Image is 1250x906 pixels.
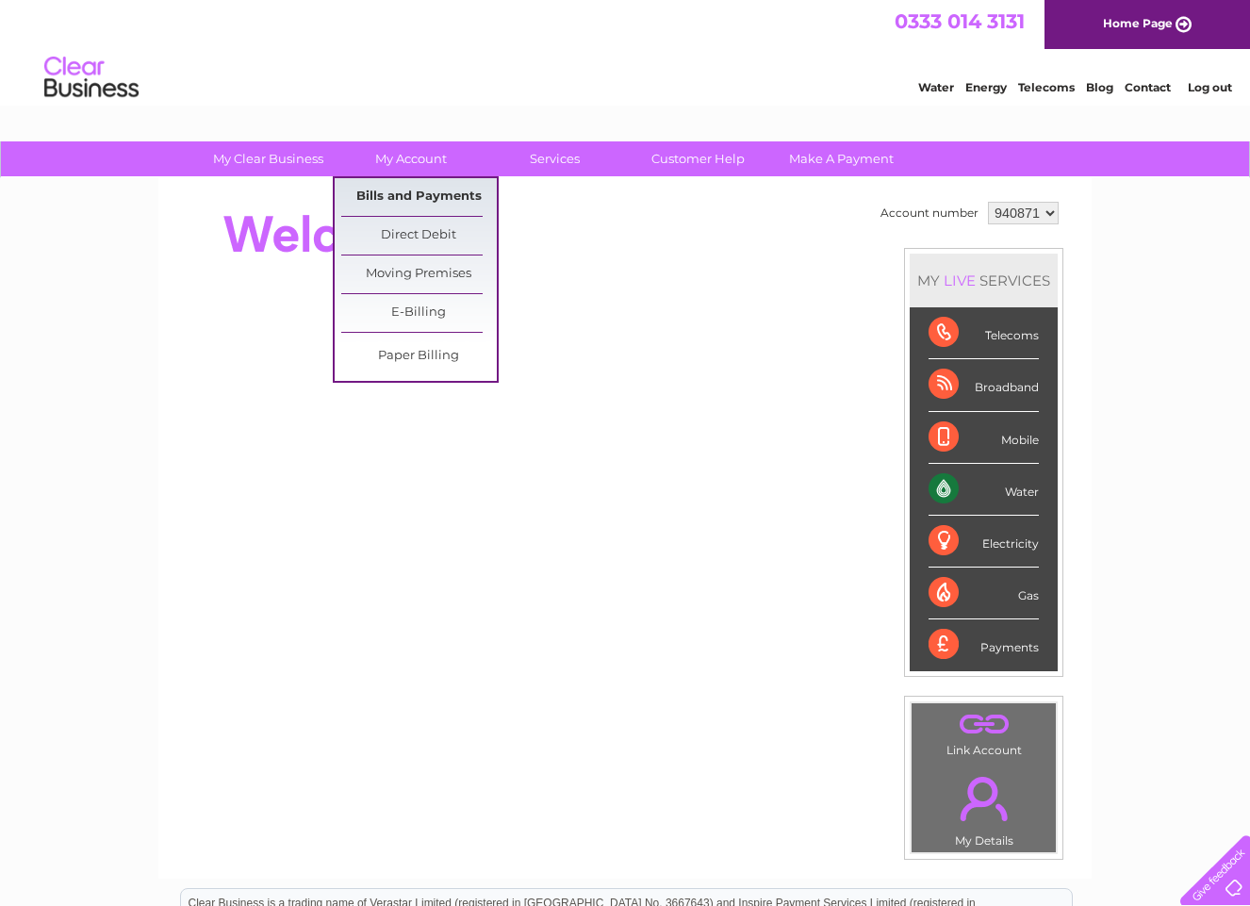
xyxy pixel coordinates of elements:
[1125,80,1171,94] a: Contact
[929,412,1039,464] div: Mobile
[929,464,1039,516] div: Water
[1018,80,1075,94] a: Telecoms
[341,338,497,375] a: Paper Billing
[876,197,983,229] td: Account number
[916,766,1051,832] a: .
[1086,80,1113,94] a: Blog
[477,141,633,176] a: Services
[341,217,497,255] a: Direct Debit
[911,761,1057,853] td: My Details
[190,141,346,176] a: My Clear Business
[916,708,1051,741] a: .
[341,294,497,332] a: E-Billing
[918,80,954,94] a: Water
[910,254,1058,307] div: MY SERVICES
[341,255,497,293] a: Moving Premises
[764,141,919,176] a: Make A Payment
[929,516,1039,568] div: Electricity
[929,568,1039,619] div: Gas
[929,307,1039,359] div: Telecoms
[929,359,1039,411] div: Broadband
[911,702,1057,762] td: Link Account
[341,178,497,216] a: Bills and Payments
[1188,80,1232,94] a: Log out
[181,10,1072,91] div: Clear Business is a trading name of Verastar Limited (registered in [GEOGRAPHIC_DATA] No. 3667643...
[43,49,140,107] img: logo.png
[895,9,1025,33] a: 0333 014 3131
[334,141,489,176] a: My Account
[929,619,1039,670] div: Payments
[940,272,979,289] div: LIVE
[620,141,776,176] a: Customer Help
[965,80,1007,94] a: Energy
